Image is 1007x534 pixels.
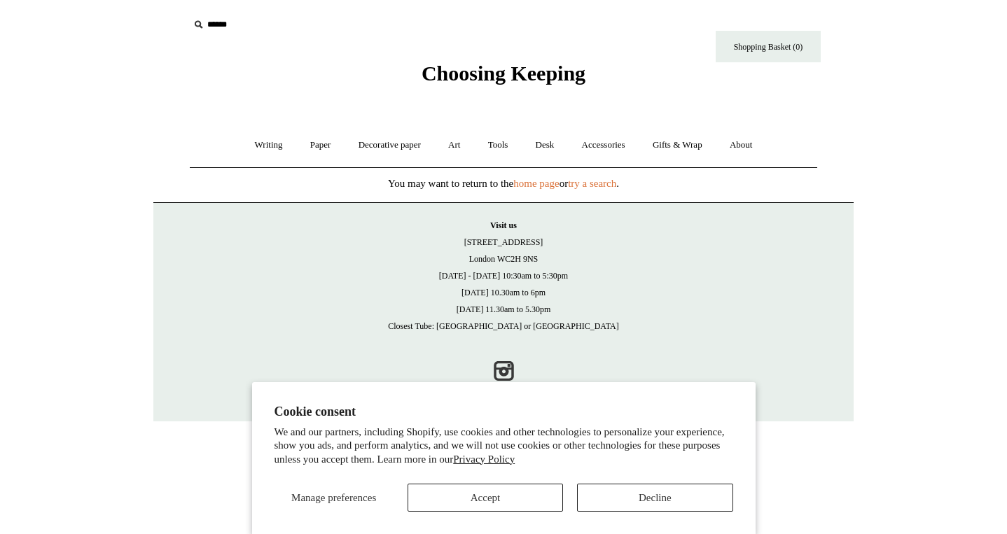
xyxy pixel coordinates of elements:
span: Manage preferences [291,492,376,503]
a: Accessories [569,127,638,164]
p: We and our partners, including Shopify, use cookies and other technologies to personalize your ex... [275,426,733,467]
button: Manage preferences [275,484,394,512]
a: Decorative paper [346,127,433,164]
a: Privacy Policy [453,454,515,465]
p: You may want to return to the or . [153,175,854,192]
strong: Visit us [490,220,517,230]
a: Tools [475,127,521,164]
a: About [717,127,765,164]
a: Choosing Keeping [422,73,585,83]
button: Decline [577,484,732,512]
a: home page [513,178,559,189]
h2: Cookie consent [275,405,733,419]
a: Gifts & Wrap [640,127,715,164]
p: [STREET_ADDRESS] London WC2H 9NS [DATE] - [DATE] 10:30am to 5:30pm [DATE] 10.30am to 6pm [DATE] 1... [167,217,840,335]
a: Art [436,127,473,164]
span: Choosing Keeping [422,62,585,85]
a: try a search [568,178,616,189]
button: Accept [408,484,563,512]
a: Instagram [488,356,519,386]
a: Paper [298,127,344,164]
a: Shopping Basket (0) [716,31,821,62]
a: Desk [523,127,567,164]
a: Writing [242,127,296,164]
